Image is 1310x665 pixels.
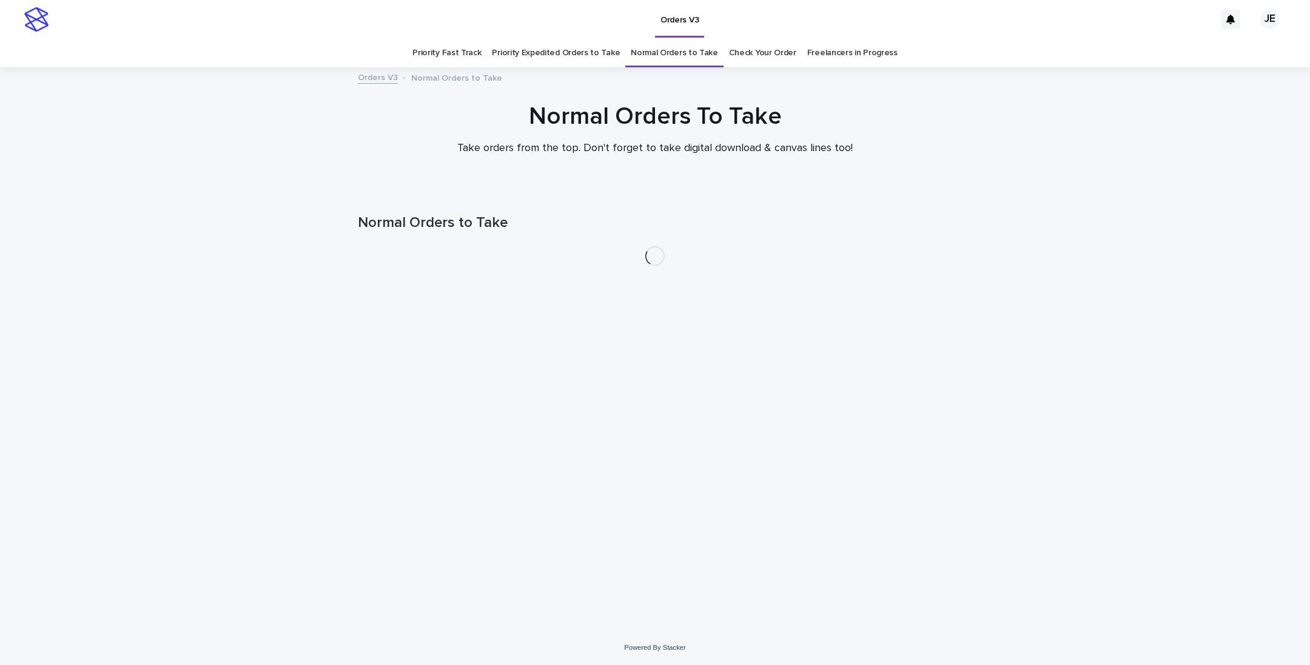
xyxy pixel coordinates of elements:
p: Normal Orders to Take [411,70,502,84]
a: Check Your Order [729,39,796,67]
a: Priority Expedited Orders to Take [492,39,620,67]
a: Powered By Stacker [624,644,685,651]
a: Normal Orders to Take [631,39,718,67]
a: Orders V3 [358,70,398,84]
div: JE [1260,10,1280,29]
h1: Normal Orders To Take [358,102,952,131]
img: stacker-logo-s-only.png [24,7,49,32]
a: Freelancers in Progress [807,39,898,67]
p: Take orders from the top. Don't forget to take digital download & canvas lines too! [412,142,898,155]
h1: Normal Orders to Take [358,214,952,232]
a: Priority Fast Track [412,39,481,67]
